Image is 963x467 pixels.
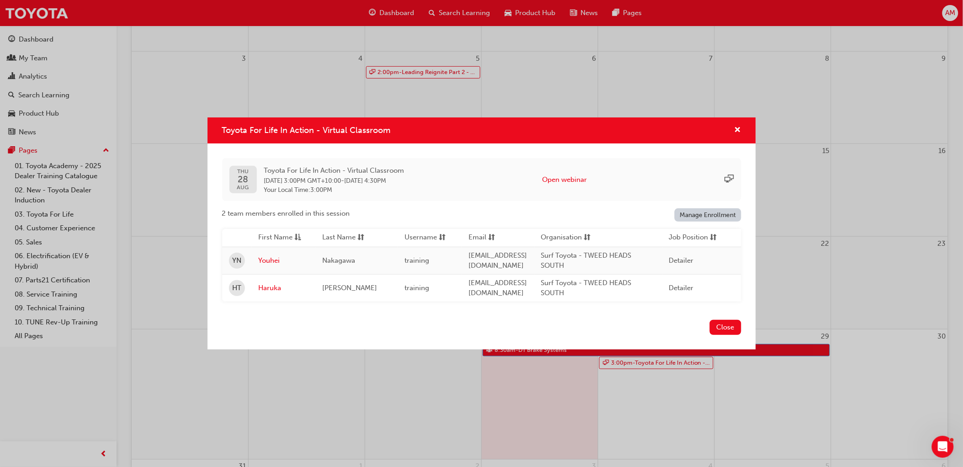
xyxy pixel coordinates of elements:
span: sorting-icon [710,232,717,244]
span: HT [232,283,241,293]
span: [EMAIL_ADDRESS][DOMAIN_NAME] [469,251,527,270]
span: [EMAIL_ADDRESS][DOMAIN_NAME] [469,279,527,297]
span: THU [237,169,249,175]
span: 2 team members enrolled in this session [222,208,350,219]
span: Email [469,232,487,244]
iframe: Intercom live chat [932,436,954,458]
span: Surf Toyota - TWEED HEADS SOUTH [541,279,632,297]
span: sessionType_ONLINE_URL-icon [725,175,734,185]
button: Open webinar [542,175,587,185]
button: Close [710,320,741,335]
button: Job Positionsorting-icon [669,232,719,244]
span: First Name [259,232,293,244]
span: Username [405,232,437,244]
span: Detailer [669,284,694,292]
span: Your Local Time : 3:00PM [264,186,404,194]
span: Job Position [669,232,708,244]
button: Organisationsorting-icon [541,232,591,244]
button: Last Namesorting-icon [323,232,373,244]
span: 28 Aug 2025 4:30PM [345,177,387,185]
span: Surf Toyota - TWEED HEADS SOUTH [541,251,632,270]
span: 28 Aug 2025 3:00PM GMT+10:00 [264,177,341,185]
a: Youhei [259,255,309,266]
button: cross-icon [734,125,741,136]
span: sorting-icon [439,232,446,244]
button: Usernamesorting-icon [405,232,455,244]
span: cross-icon [734,127,741,135]
span: Nakagawa [323,256,356,265]
span: [PERSON_NAME] [323,284,378,292]
span: AUG [237,185,249,191]
span: asc-icon [295,232,302,244]
button: First Nameasc-icon [259,232,309,244]
span: 28 [237,175,249,184]
span: sorting-icon [584,232,591,244]
span: training [405,256,430,265]
a: Manage Enrollment [675,208,741,222]
span: sorting-icon [489,232,495,244]
span: sorting-icon [358,232,365,244]
span: Toyota For Life In Action - Virtual Classroom [264,165,404,176]
span: YN [232,255,241,266]
div: Toyota For Life In Action - Virtual Classroom [207,117,756,350]
div: - [264,165,404,194]
span: Organisation [541,232,582,244]
a: Haruka [259,283,309,293]
span: Last Name [323,232,356,244]
span: Detailer [669,256,694,265]
span: training [405,284,430,292]
span: Toyota For Life In Action - Virtual Classroom [222,125,391,135]
button: Emailsorting-icon [469,232,519,244]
